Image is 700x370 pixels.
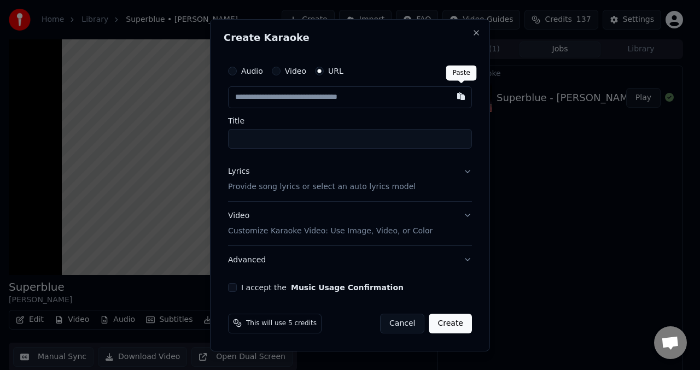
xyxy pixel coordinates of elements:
[246,319,317,327] span: This will use 5 credits
[228,245,472,274] button: Advanced
[228,202,472,245] button: VideoCustomize Karaoke Video: Use Image, Video, or Color
[228,117,472,125] label: Title
[446,66,477,81] div: Paste
[228,225,433,236] p: Customize Karaoke Video: Use Image, Video, or Color
[285,67,306,75] label: Video
[228,181,416,192] p: Provide song lyrics or select an auto lyrics model
[241,67,263,75] label: Audio
[328,67,343,75] label: URL
[380,313,424,333] button: Cancel
[228,166,249,177] div: Lyrics
[228,210,433,237] div: Video
[228,157,472,201] button: LyricsProvide song lyrics or select an auto lyrics model
[429,313,472,333] button: Create
[224,33,476,43] h2: Create Karaoke
[291,283,404,291] button: I accept the
[241,283,404,291] label: I accept the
